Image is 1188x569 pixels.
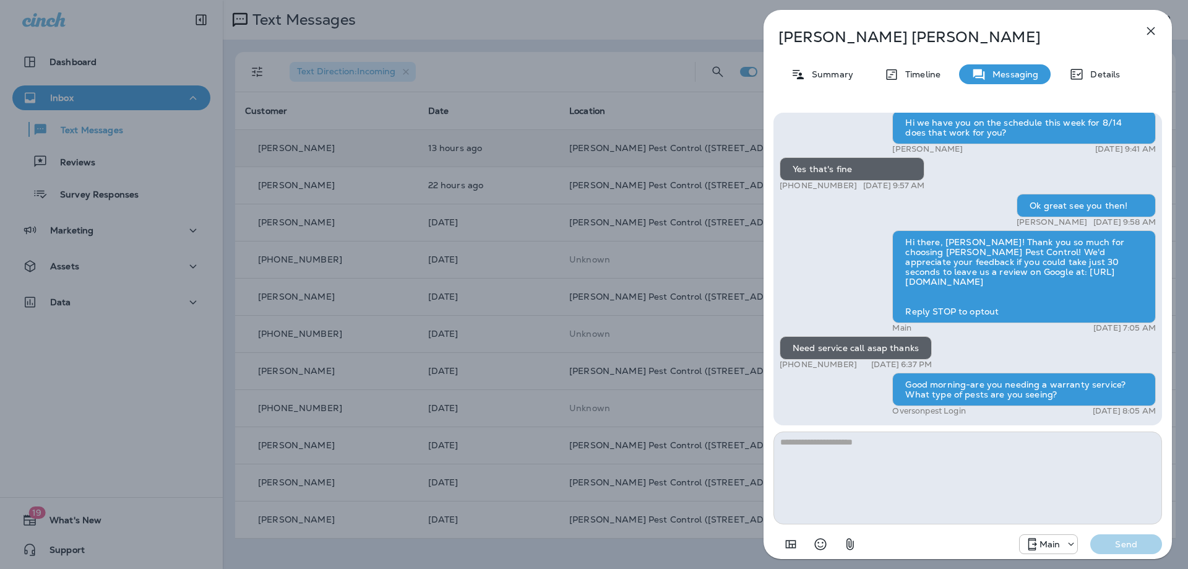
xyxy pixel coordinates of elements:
div: +1 (480) 400-1835 [1020,537,1078,552]
p: [DATE] 9:41 AM [1095,144,1156,154]
div: Hi there, [PERSON_NAME]! Thank you so much for choosing [PERSON_NAME] Pest Control! We'd apprecia... [892,230,1156,323]
button: Add in a premade template [778,532,803,557]
div: Ok great see you then! [1017,194,1156,217]
div: Need service call asap thanks [780,336,932,360]
div: Yes that's fine [780,157,924,181]
p: Messaging [986,69,1038,79]
p: Main [1039,539,1061,549]
p: [DATE] 8:05 AM [1093,406,1156,416]
div: Good morning-are you needing a warranty service? What type of pests are you seeing? [892,373,1156,406]
p: [DATE] 9:57 AM [863,181,924,191]
p: Timeline [899,69,940,79]
button: Select an emoji [808,532,833,557]
p: [PHONE_NUMBER] [780,181,857,191]
p: Summary [806,69,853,79]
p: [PHONE_NUMBER] [780,360,857,370]
p: Oversonpest Login [892,406,965,416]
p: Main [892,323,911,333]
p: [PERSON_NAME] [1017,217,1087,227]
div: Hi we have you on the schedule this week for 8/14 does that work for you? [892,111,1156,144]
p: [DATE] 9:58 AM [1093,217,1156,227]
p: [PERSON_NAME] [892,144,963,154]
p: Details [1084,69,1120,79]
p: [DATE] 6:37 PM [871,360,932,370]
p: [PERSON_NAME] [PERSON_NAME] [778,28,1116,46]
p: [DATE] 7:05 AM [1093,323,1156,333]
